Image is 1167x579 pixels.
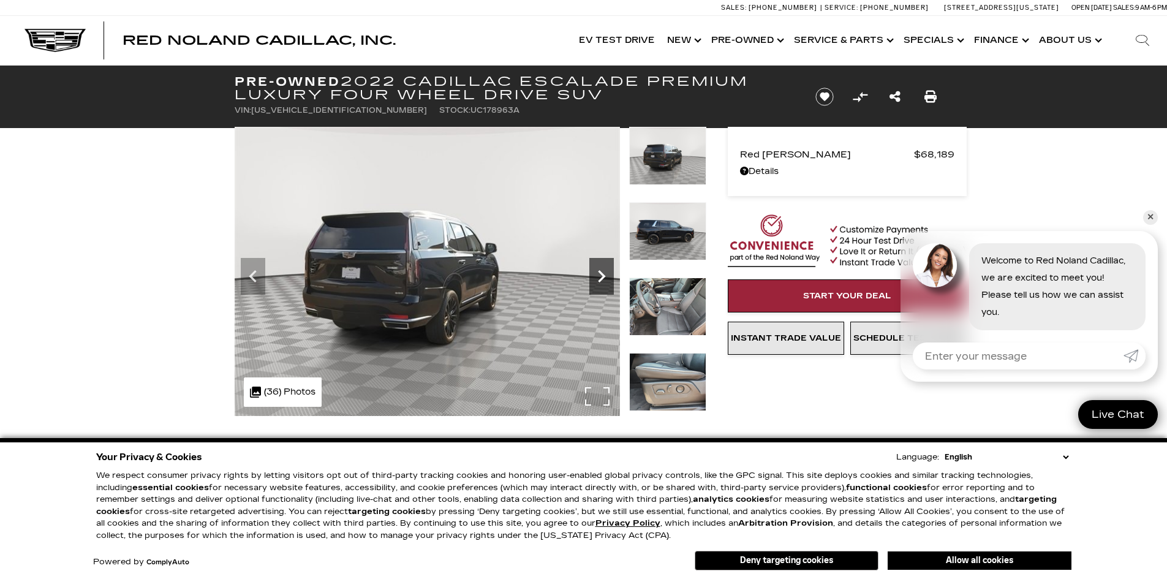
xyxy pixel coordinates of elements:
a: Print this Pre-Owned 2022 Cadillac Escalade Premium Luxury Four Wheel Drive SUV [924,88,937,105]
span: UC178963A [470,106,519,115]
span: Red Noland Cadillac, Inc. [123,33,396,48]
p: We respect consumer privacy rights by letting visitors opt out of third-party tracking cookies an... [96,470,1071,542]
a: About Us [1033,16,1106,65]
select: Language Select [942,451,1071,463]
span: Service: [825,4,858,12]
a: Start Your Deal [728,279,967,312]
span: [PHONE_NUMBER] [860,4,929,12]
a: Schedule Test Drive [850,322,967,355]
a: Instant Trade Value [728,322,844,355]
span: 9 AM-6 PM [1135,4,1167,12]
img: Used 2022 Black Raven Cadillac Premium Luxury image 11 [629,353,706,411]
h1: 2022 Cadillac Escalade Premium Luxury Four Wheel Drive SUV [235,75,795,102]
a: New [661,16,705,65]
strong: Pre-Owned [235,74,341,89]
img: Used 2022 Black Raven Cadillac Premium Luxury image 8 [629,127,706,185]
div: Language: [896,453,939,461]
a: Finance [968,16,1033,65]
div: Welcome to Red Noland Cadillac, we are excited to meet you! Please tell us how we can assist you. [969,243,1146,330]
a: Live Chat [1078,400,1158,429]
span: [US_VEHICLE_IDENTIFICATION_NUMBER] [251,106,427,115]
img: Cadillac Dark Logo with Cadillac White Text [25,29,86,52]
strong: functional cookies [846,483,927,493]
span: Start Your Deal [803,291,891,301]
input: Enter your message [913,342,1124,369]
a: Submit [1124,342,1146,369]
button: Deny targeting cookies [695,551,878,570]
button: Compare Vehicle [851,88,869,106]
a: Privacy Policy [595,518,660,528]
span: Stock: [439,106,470,115]
a: Red Noland Cadillac, Inc. [123,34,396,47]
a: Pre-Owned [705,16,788,65]
a: Specials [897,16,968,65]
div: Previous [241,258,265,295]
img: Used 2022 Black Raven Cadillac Premium Luxury image 8 [235,127,620,416]
span: Red [PERSON_NAME] [740,146,914,163]
strong: targeting cookies [96,494,1057,517]
img: Used 2022 Black Raven Cadillac Premium Luxury image 10 [629,278,706,336]
strong: targeting cookies [348,507,426,517]
img: Agent profile photo [913,243,957,287]
a: Service: [PHONE_NUMBER] [820,4,932,11]
a: [STREET_ADDRESS][US_STATE] [944,4,1059,12]
strong: essential cookies [132,483,209,493]
a: Red [PERSON_NAME] $68,189 [740,146,954,163]
span: Live Chat [1086,407,1150,422]
button: Allow all cookies [888,551,1071,570]
span: Open [DATE] [1071,4,1112,12]
span: Your Privacy & Cookies [96,448,202,466]
button: Save vehicle [811,87,838,107]
span: Instant Trade Value [731,333,841,343]
a: Share this Pre-Owned 2022 Cadillac Escalade Premium Luxury Four Wheel Drive SUV [889,88,901,105]
span: Sales: [1113,4,1135,12]
a: ComplyAuto [146,559,189,566]
div: (36) Photos [244,377,322,407]
span: VIN: [235,106,251,115]
div: Next [589,258,614,295]
a: Service & Parts [788,16,897,65]
a: Details [740,163,954,180]
span: [PHONE_NUMBER] [749,4,817,12]
span: Schedule Test Drive [853,333,963,343]
span: $68,189 [914,146,954,163]
a: EV Test Drive [573,16,661,65]
img: Used 2022 Black Raven Cadillac Premium Luxury image 9 [629,202,706,260]
div: Powered by [93,558,189,566]
strong: Arbitration Provision [738,518,833,528]
a: Sales: [PHONE_NUMBER] [721,4,820,11]
strong: analytics cookies [693,494,769,504]
span: Sales: [721,4,747,12]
